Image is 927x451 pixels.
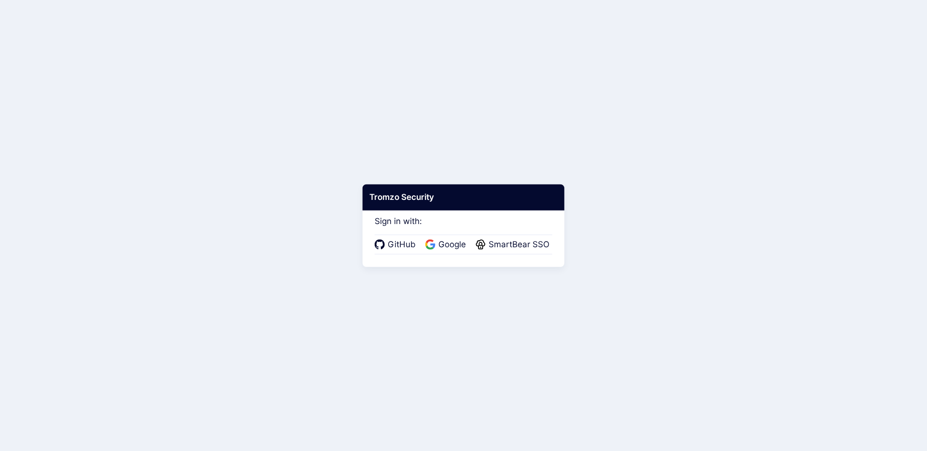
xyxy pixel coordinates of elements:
a: SmartBear SSO [476,239,552,251]
a: GitHub [375,239,419,251]
div: Sign in with: [375,203,552,254]
span: Google [435,239,469,251]
div: Tromzo Security [363,184,564,211]
span: GitHub [385,239,419,251]
span: SmartBear SSO [486,239,552,251]
a: Google [425,239,469,251]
